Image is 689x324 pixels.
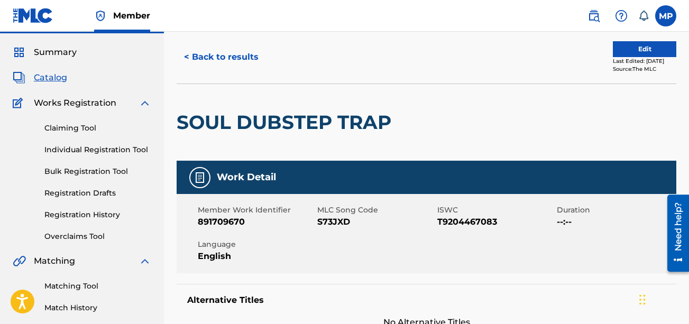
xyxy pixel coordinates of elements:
a: Match History [44,302,151,313]
div: Last Edited: [DATE] [613,57,676,65]
span: ISWC [437,205,554,216]
span: Matching [34,255,75,267]
div: Notifications [638,11,649,21]
span: Catalog [34,71,67,84]
img: search [587,10,600,22]
img: Summary [13,46,25,59]
a: Registration History [44,209,151,220]
span: Language [198,239,315,250]
span: Member Work Identifier [198,205,315,216]
img: Matching [13,255,26,267]
span: Summary [34,46,77,59]
span: Duration [557,205,674,216]
img: expand [139,97,151,109]
a: Bulk Registration Tool [44,166,151,177]
span: T9204467083 [437,216,554,228]
div: User Menu [655,5,676,26]
img: Work Detail [194,171,206,184]
div: Source: The MLC [613,65,676,73]
h5: Work Detail [217,171,276,183]
iframe: Resource Center [659,191,689,276]
button: < Back to results [177,44,266,70]
div: Help [611,5,632,26]
a: Matching Tool [44,281,151,292]
button: Edit [613,41,676,57]
a: CatalogCatalog [13,71,67,84]
span: MLC Song Code [317,205,434,216]
span: S73JXD [317,216,434,228]
iframe: Chat Widget [636,273,689,324]
a: Registration Drafts [44,188,151,199]
a: Public Search [583,5,604,26]
span: Works Registration [34,97,116,109]
span: 891709670 [198,216,315,228]
a: SummarySummary [13,46,77,59]
span: --:-- [557,216,674,228]
h2: SOUL DUBSTEP TRAP [177,110,397,134]
a: Claiming Tool [44,123,151,134]
span: Member [113,10,150,22]
img: Works Registration [13,97,26,109]
div: Drag [639,284,646,316]
img: help [615,10,628,22]
span: English [198,250,315,263]
img: Top Rightsholder [94,10,107,22]
img: MLC Logo [13,8,53,23]
a: Overclaims Tool [44,231,151,242]
img: Catalog [13,71,25,84]
a: Individual Registration Tool [44,144,151,155]
h5: Alternative Titles [187,295,666,306]
img: expand [139,255,151,267]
